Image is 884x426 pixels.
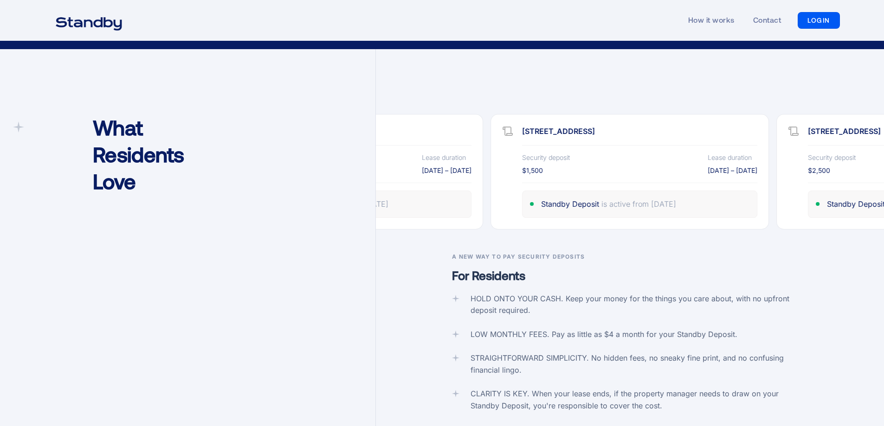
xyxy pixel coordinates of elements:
[471,388,807,412] div: CLARITY IS KEY. When your lease ends, if the property manager needs to draw on your Standby Depos...
[708,166,758,175] div: [DATE] – [DATE]
[471,352,807,376] div: STRAIGHTFORWARD SIMPLICITY. No hidden fees, no sneaky fine print, and no confusing financial lingo.
[522,126,758,138] div: [STREET_ADDRESS]
[708,153,752,162] div: Lease duration
[422,153,466,162] div: Lease duration
[93,114,219,194] h2: What Residents Love
[808,166,830,175] div: $2,500
[422,166,472,175] div: [DATE] – [DATE]
[44,11,134,30] a: home
[452,267,807,284] p: For Residents
[541,198,599,210] div: Standby Deposit
[452,252,807,261] h3: A New Way To Pay Security Deposits
[808,153,856,162] div: Security deposit
[471,329,737,341] div: LOW MONTHLY FEES. Pay as little as $4 a month for your Standby Deposit.
[798,12,840,29] a: LOGIN
[522,166,543,175] div: $1,500
[602,198,677,210] div: is active from [DATE]
[471,293,807,317] div: HOLD ONTO YOUR CASH. Keep your money for the things you care about, with no upfront deposit requi...
[522,153,570,162] div: Security deposit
